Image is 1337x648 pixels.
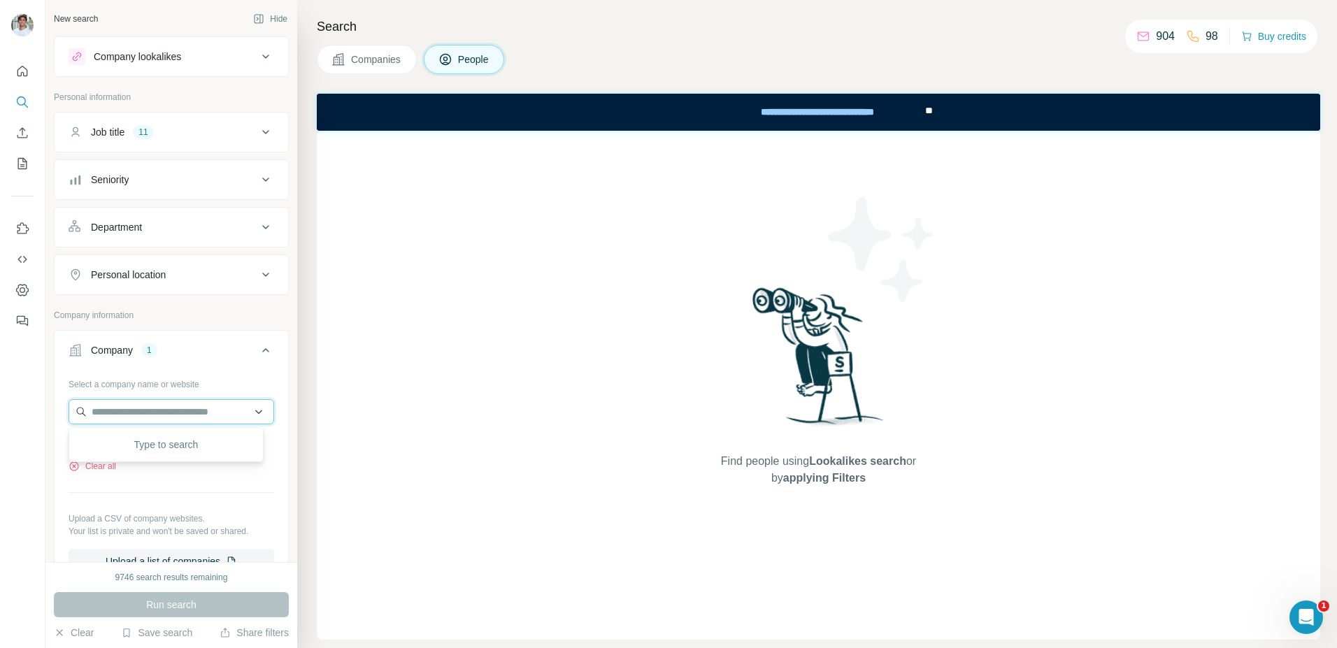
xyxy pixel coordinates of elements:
button: Enrich CSV [11,120,34,145]
div: 9746 search results remaining [115,571,228,584]
iframe: Banner [317,94,1320,131]
button: Job title11 [55,115,288,149]
img: Avatar [11,14,34,36]
button: Department [55,210,288,244]
button: Use Surfe API [11,247,34,272]
h4: Search [317,17,1320,36]
button: Search [11,89,34,115]
button: Hide [243,8,297,29]
button: Feedback [11,308,34,333]
button: Upload a list of companies [69,549,274,574]
div: Department [91,220,142,234]
span: applying Filters [783,472,866,484]
div: New search [54,13,98,25]
div: Company [91,343,133,357]
div: 1 [141,344,157,357]
p: 98 [1206,28,1218,45]
button: Save search [121,626,192,640]
span: Lookalikes search [809,455,906,467]
p: Company information [54,309,289,322]
span: People [458,52,490,66]
button: My lists [11,151,34,176]
img: Surfe Illustration - Stars [819,187,945,312]
button: Buy credits [1241,27,1306,46]
p: Your list is private and won't be saved or shared. [69,525,274,538]
button: Quick start [11,59,34,84]
button: Use Surfe on LinkedIn [11,216,34,241]
button: Clear [54,626,94,640]
div: Seniority [91,173,129,187]
div: Type to search [72,431,260,459]
div: Job title [91,125,124,139]
div: Personal location [91,268,166,282]
span: Find people using or by [706,453,930,487]
span: 1 [1318,600,1329,612]
div: Company lookalikes [94,50,181,64]
button: Company lookalikes [55,40,288,73]
span: Companies [351,52,402,66]
button: Clear all [69,460,116,473]
iframe: Intercom live chat [1289,600,1323,634]
p: 904 [1156,28,1175,45]
p: Upload a CSV of company websites. [69,512,274,525]
button: Dashboard [11,278,34,303]
div: Select a company name or website [69,373,274,391]
img: Surfe Illustration - Woman searching with binoculars [746,284,892,440]
button: Seniority [55,163,288,196]
button: Personal location [55,258,288,291]
button: Company1 [55,333,288,373]
button: Share filters [220,626,289,640]
div: 11 [133,126,153,138]
p: Personal information [54,91,289,103]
